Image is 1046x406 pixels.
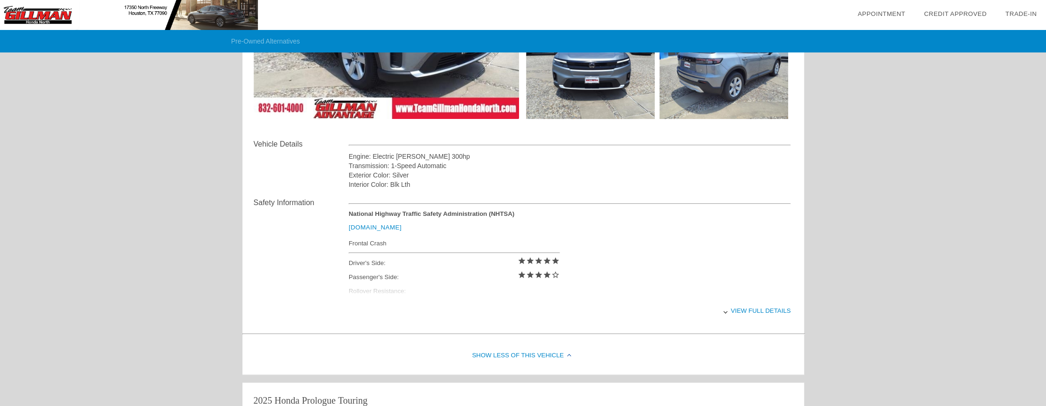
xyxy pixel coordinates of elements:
[349,256,560,270] div: Driver's Side:
[526,22,655,119] img: image.aspx
[349,237,560,249] div: Frontal Crash
[518,271,526,279] i: star
[254,139,349,150] div: Vehicle Details
[659,22,788,119] img: image.aspx
[543,271,551,279] i: star
[349,299,791,322] div: View full details
[349,170,791,180] div: Exterior Color: Silver
[1005,10,1037,17] a: Trade-In
[534,271,543,279] i: star
[349,161,791,170] div: Transmission: 1-Speed Automatic
[349,152,791,161] div: Engine: Electric [PERSON_NAME] 300hp
[924,10,987,17] a: Credit Approved
[526,271,534,279] i: star
[349,180,791,189] div: Interior Color: Blk Lth
[526,257,534,265] i: star
[349,210,514,217] strong: National Highway Traffic Safety Administration (NHTSA)
[349,270,560,284] div: Passenger's Side:
[551,271,560,279] i: star_border
[857,10,905,17] a: Appointment
[349,224,402,231] a: [DOMAIN_NAME]
[543,257,551,265] i: star
[254,197,349,208] div: Safety Information
[518,257,526,265] i: star
[534,257,543,265] i: star
[242,337,804,375] div: Show Less of this Vehicle
[551,257,560,265] i: star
